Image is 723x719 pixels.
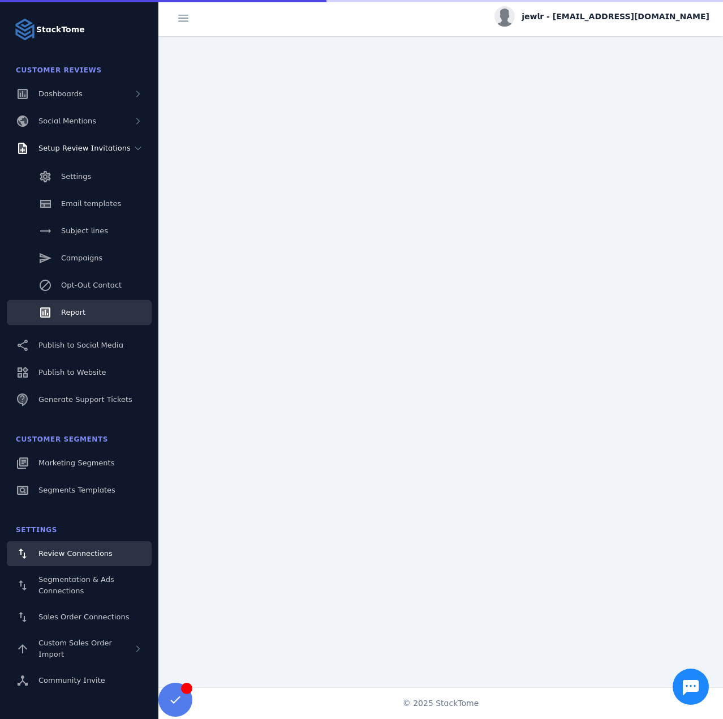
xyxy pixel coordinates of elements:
[7,219,152,243] a: Subject lines
[7,478,152,503] a: Segments Templates
[7,541,152,566] a: Review Connections
[61,199,121,208] span: Email templates
[14,18,36,41] img: Logo image
[61,254,102,262] span: Campaigns
[38,613,129,621] span: Sales Order Connections
[7,164,152,189] a: Settings
[7,300,152,325] a: Report
[38,459,114,467] span: Marketing Segments
[61,226,108,235] span: Subject lines
[16,66,102,74] span: Customer Reviews
[61,172,91,181] span: Settings
[7,451,152,476] a: Marketing Segments
[38,575,114,595] span: Segmentation & Ads Connections
[7,568,152,602] a: Segmentation & Ads Connections
[7,191,152,216] a: Email templates
[36,24,85,36] strong: StackTome
[38,395,132,404] span: Generate Support Tickets
[7,360,152,385] a: Publish to Website
[494,6,709,27] button: jewlr - [EMAIL_ADDRESS][DOMAIN_NAME]
[403,697,479,709] span: © 2025 StackTome
[16,435,108,443] span: Customer Segments
[7,387,152,412] a: Generate Support Tickets
[38,549,113,558] span: Review Connections
[38,89,83,98] span: Dashboards
[494,6,515,27] img: profile.jpg
[38,486,115,494] span: Segments Templates
[38,117,96,125] span: Social Mentions
[522,11,709,23] span: jewlr - [EMAIL_ADDRESS][DOMAIN_NAME]
[16,526,57,534] span: Settings
[38,341,123,349] span: Publish to Social Media
[7,246,152,271] a: Campaigns
[7,605,152,630] a: Sales Order Connections
[38,676,105,684] span: Community Invite
[61,308,85,316] span: Report
[7,273,152,298] a: Opt-Out Contact
[38,368,106,376] span: Publish to Website
[61,281,122,289] span: Opt-Out Contact
[7,333,152,358] a: Publish to Social Media
[7,668,152,693] a: Community Invite
[38,639,112,658] span: Custom Sales Order Import
[38,144,131,152] span: Setup Review Invitations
